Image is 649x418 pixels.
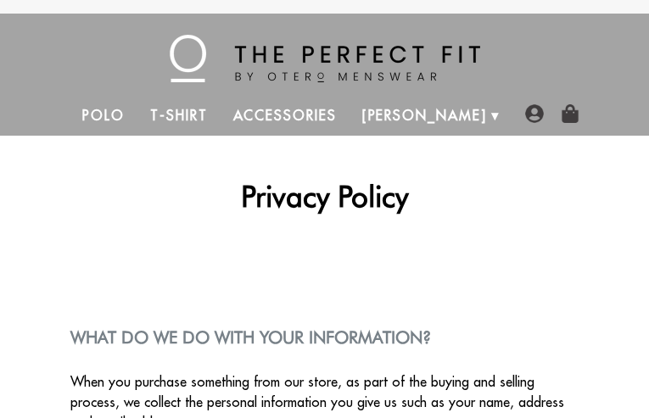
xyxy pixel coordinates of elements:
h2: WHAT DO WE DO WITH YOUR INFORMATION? [70,327,579,348]
img: The Perfect Fit - by Otero Menswear - Logo [170,35,480,82]
h1: Privacy Policy [70,178,579,214]
img: shopping-bag-icon.png [561,104,579,123]
a: [PERSON_NAME] [350,95,500,136]
a: T-Shirt [137,95,220,136]
a: Accessories [221,95,350,136]
a: Polo [70,95,137,136]
img: user-account-icon.png [525,104,544,123]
